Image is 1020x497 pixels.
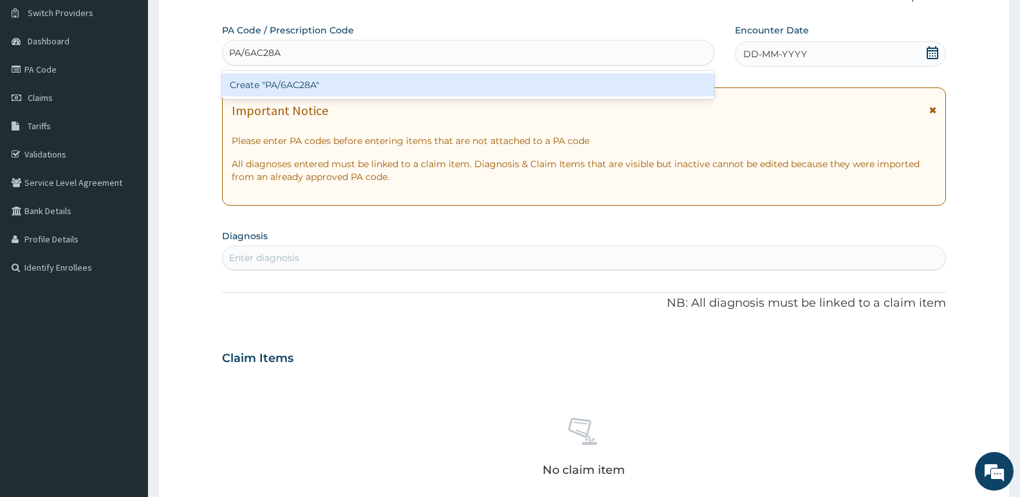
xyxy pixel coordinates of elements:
[24,64,52,96] img: d_794563401_company_1708531726252_794563401
[222,295,946,312] p: NB: All diagnosis must be linked to a claim item
[28,35,70,47] span: Dashboard
[67,72,216,89] div: Chat with us now
[75,162,178,292] span: We're online!
[229,251,299,264] div: Enter diagnosis
[232,104,328,118] h1: Important Notice
[542,464,625,476] p: No claim item
[211,6,242,37] div: Minimize live chat window
[28,120,51,132] span: Tariffs
[222,73,714,96] div: Create "PA/6AC28A"
[735,24,809,37] label: Encounter Date
[28,92,53,104] span: Claims
[222,352,293,366] h3: Claim Items
[743,48,807,60] span: DD-MM-YYYY
[28,7,93,19] span: Switch Providers
[232,134,936,147] p: Please enter PA codes before entering items that are not attached to a PA code
[6,351,245,396] textarea: Type your message and hit 'Enter'
[232,158,936,183] p: All diagnoses entered must be linked to a claim item. Diagnosis & Claim Items that are visible bu...
[222,230,268,242] label: Diagnosis
[222,24,354,37] label: PA Code / Prescription Code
